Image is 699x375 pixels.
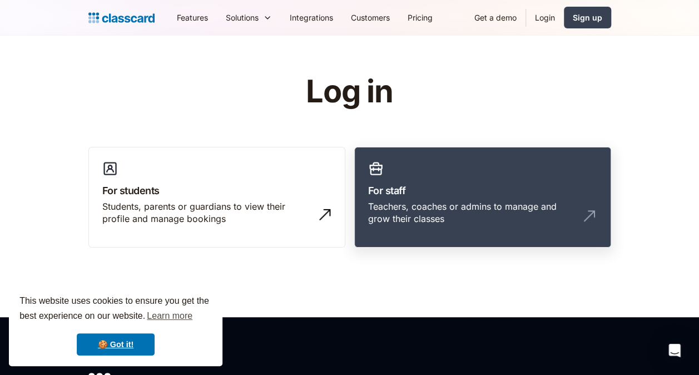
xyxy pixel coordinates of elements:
a: Features [168,5,217,30]
a: Integrations [281,5,342,30]
a: Login [526,5,564,30]
div: Solutions [226,12,259,23]
h1: Log in [173,75,526,109]
span: This website uses cookies to ensure you get the best experience on our website. [19,294,212,324]
div: Students, parents or guardians to view their profile and manage bookings [102,200,309,225]
a: Pricing [399,5,442,30]
div: Sign up [573,12,602,23]
a: learn more about cookies [145,308,194,324]
div: cookieconsent [9,284,222,366]
a: Sign up [564,7,611,28]
div: Solutions [217,5,281,30]
a: dismiss cookie message [77,333,155,356]
a: For studentsStudents, parents or guardians to view their profile and manage bookings [88,147,345,248]
a: For staffTeachers, coaches or admins to manage and grow their classes [354,147,611,248]
a: Get a demo [465,5,526,30]
a: Logo [88,10,155,26]
h3: For students [102,183,331,198]
a: Customers [342,5,399,30]
h3: For staff [368,183,597,198]
div: Open Intercom Messenger [661,337,688,364]
div: Teachers, coaches or admins to manage and grow their classes [368,200,575,225]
